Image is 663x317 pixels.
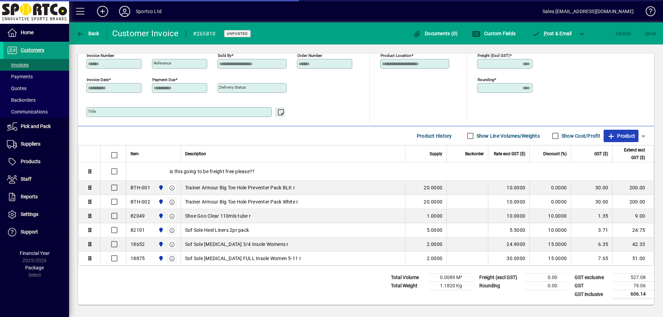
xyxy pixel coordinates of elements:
[613,274,654,282] td: 527.08
[472,31,516,36] span: Custom Fields
[387,274,429,282] td: Total Volume
[156,255,164,262] span: Sportco Ltd Warehouse
[112,28,179,39] div: Customer Invoice
[413,31,458,36] span: Documents (0)
[594,150,608,158] span: GST ($)
[641,1,654,24] a: Knowledge Base
[476,274,524,282] td: Freight (excl GST)
[3,136,69,153] a: Suppliers
[25,265,44,270] span: Package
[3,206,69,223] a: Settings
[20,250,50,256] span: Financial Year
[613,282,654,290] td: 79.06
[3,224,69,241] a: Support
[185,241,289,248] span: Sof Sole [MEDICAL_DATA] 3/4 Insole Womens r
[7,74,33,79] span: Payments
[612,237,654,251] td: 42.33
[114,5,136,18] button: Profile
[613,290,654,299] td: 606.14
[604,130,638,142] button: Product
[414,130,455,142] button: Product History
[543,150,567,158] span: Discount (%)
[427,212,443,219] span: 1.0000
[154,61,171,66] mat-label: Reference
[643,27,657,40] button: Save
[3,118,69,135] a: Pick and Pack
[126,162,654,180] div: is this going to be freight free please??
[532,31,572,36] span: ost & Email
[424,198,442,205] span: 20.0000
[156,198,164,206] span: Sportco Ltd Warehouse
[7,86,27,91] span: Quotes
[571,274,613,282] td: GST exclusive
[529,251,571,265] td: 15.0000
[492,227,525,234] div: 5.5000
[3,171,69,188] a: Staff
[88,109,96,114] mat-label: Title
[427,227,443,234] span: 5.0000
[185,150,206,158] span: Description
[69,27,107,40] app-page-header-button: Back
[156,184,164,191] span: Sportco Ltd Warehouse
[87,77,109,82] mat-label: Invoice date
[21,141,40,147] span: Suppliers
[411,27,460,40] button: Documents (0)
[645,31,648,36] span: S
[87,53,114,58] mat-label: Invoice number
[131,212,145,219] div: 82049
[185,184,295,191] span: Trainer Armour Big Toe Hole Preventer Pack BLK r
[7,62,29,68] span: Invoices
[218,53,231,58] mat-label: Sold by
[3,82,69,94] a: Quotes
[424,184,442,191] span: 20.0000
[21,47,44,53] span: Customers
[3,153,69,170] a: Products
[492,184,525,191] div: 10.0000
[524,282,566,290] td: 0.00
[571,237,612,251] td: 6.35
[607,130,635,141] span: Product
[544,31,547,36] span: P
[131,198,150,205] div: BTH-002
[492,241,525,248] div: 24.9000
[21,176,31,182] span: Staff
[3,106,69,118] a: Communications
[529,223,571,237] td: 10.0000
[185,227,249,234] span: Sof Sole Heel Liners 2pr pack
[542,6,634,17] div: Sales [EMAIL_ADDRESS][DOMAIN_NAME]
[219,85,246,90] mat-label: Delivery status
[3,94,69,106] a: Backorders
[156,212,164,220] span: Sportco Ltd Warehouse
[524,274,566,282] td: 0.00
[21,30,33,35] span: Home
[478,77,494,82] mat-label: Rounding
[156,226,164,234] span: Sportco Ltd Warehouse
[571,282,613,290] td: GST
[427,241,443,248] span: 2.0000
[560,132,600,139] label: Show Cost/Profit
[185,198,298,205] span: Trainer Armour Big Toe Hole Preventer Pack White r
[131,241,145,248] div: 18652
[227,31,248,36] span: Unposted
[156,240,164,248] span: Sportco Ltd Warehouse
[571,290,613,299] td: GST inclusive
[131,227,145,234] div: 82101
[3,24,69,41] a: Home
[131,150,139,158] span: Item
[152,77,175,82] mat-label: Payment due
[571,251,612,265] td: 7.65
[21,194,38,199] span: Reports
[492,255,525,262] div: 30.0000
[429,274,470,282] td: 0.0089 M³
[470,27,517,40] button: Custom Fields
[21,211,38,217] span: Settings
[430,150,442,158] span: Supply
[3,188,69,206] a: Reports
[529,195,571,209] td: 0.0000
[7,109,48,115] span: Communications
[131,184,150,191] div: BTH-001
[465,150,484,158] span: Backorder
[612,209,654,223] td: 9.00
[185,212,251,219] span: Shoe Goo Clear 110mls tube r
[3,59,69,71] a: Invoices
